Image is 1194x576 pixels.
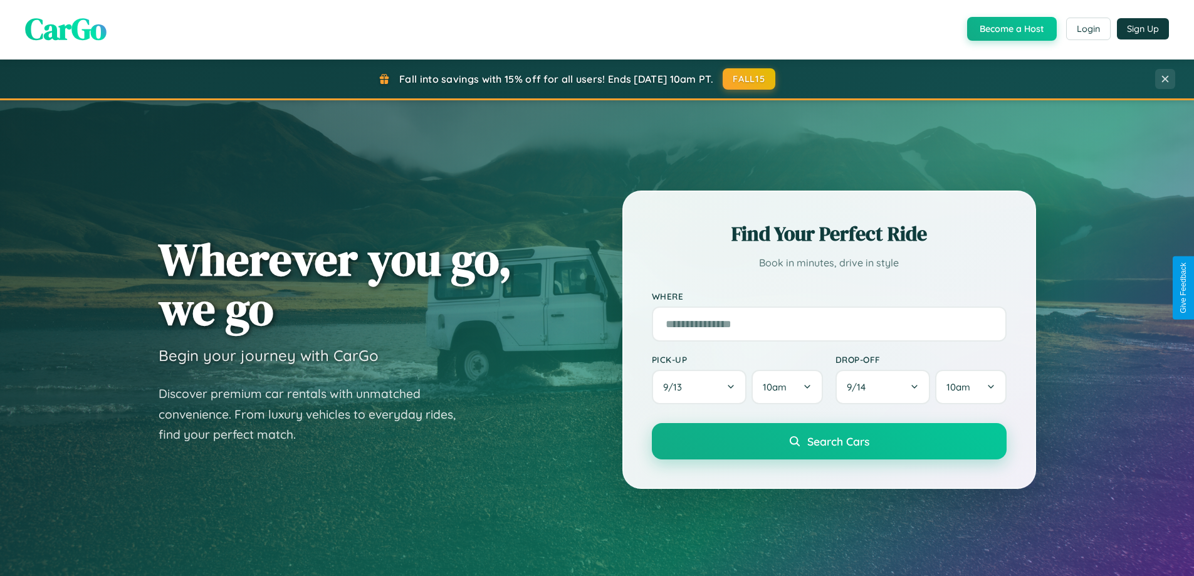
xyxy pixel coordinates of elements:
span: 9 / 13 [663,381,688,393]
span: 10am [763,381,787,393]
span: Search Cars [807,434,869,448]
p: Discover premium car rentals with unmatched convenience. From luxury vehicles to everyday rides, ... [159,384,472,445]
button: Search Cars [652,423,1007,459]
h1: Wherever you go, we go [159,234,512,333]
h2: Find Your Perfect Ride [652,220,1007,248]
span: 9 / 14 [847,381,872,393]
button: 10am [751,370,822,404]
h3: Begin your journey with CarGo [159,346,379,365]
button: Become a Host [967,17,1057,41]
button: 9/14 [835,370,931,404]
div: Give Feedback [1179,263,1188,313]
button: Login [1066,18,1111,40]
label: Drop-off [835,354,1007,365]
p: Book in minutes, drive in style [652,254,1007,272]
span: CarGo [25,8,107,50]
span: 10am [946,381,970,393]
button: Sign Up [1117,18,1169,39]
button: 10am [935,370,1006,404]
button: FALL15 [723,68,775,90]
span: Fall into savings with 15% off for all users! Ends [DATE] 10am PT. [399,73,713,85]
label: Pick-up [652,354,823,365]
button: 9/13 [652,370,747,404]
label: Where [652,291,1007,301]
